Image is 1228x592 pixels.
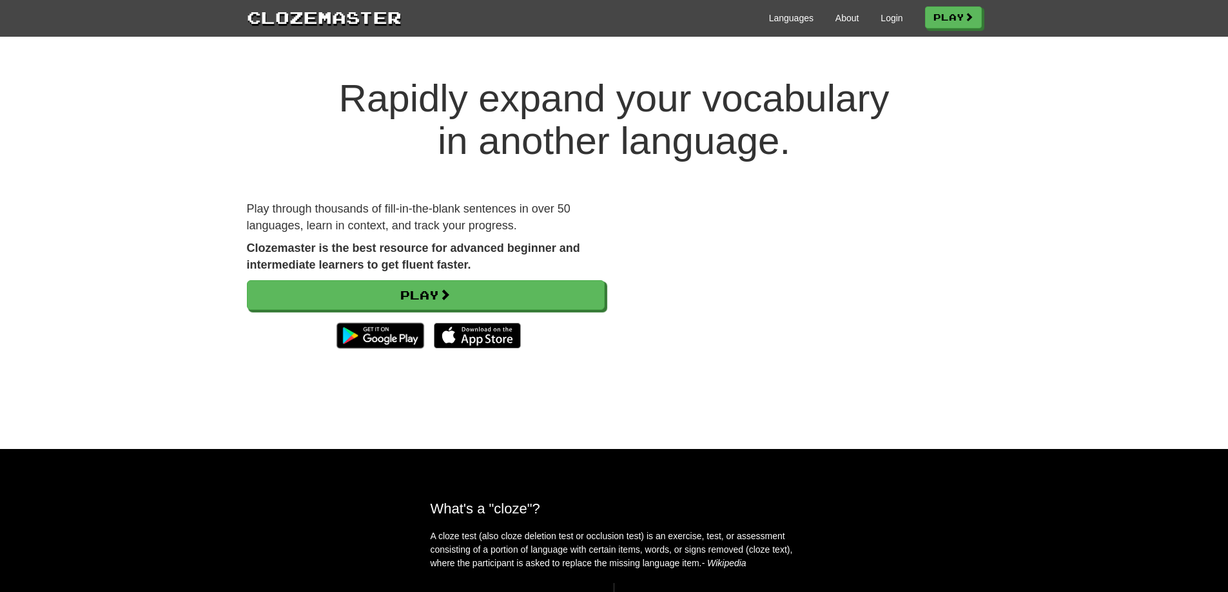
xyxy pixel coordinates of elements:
a: Play [247,280,605,310]
em: - Wikipedia [702,558,746,568]
a: Login [881,12,902,24]
p: A cloze test (also cloze deletion test or occlusion test) is an exercise, test, or assessment con... [431,530,798,570]
h2: What's a "cloze"? [431,501,798,517]
strong: Clozemaster is the best resource for advanced beginner and intermediate learners to get fluent fa... [247,242,580,271]
img: Download_on_the_App_Store_Badge_US-UK_135x40-25178aeef6eb6b83b96f5f2d004eda3bffbb37122de64afbaef7... [434,323,521,349]
a: Languages [769,12,814,24]
a: Play [925,6,982,28]
p: Play through thousands of fill-in-the-blank sentences in over 50 languages, learn in context, and... [247,201,605,234]
img: Get it on Google Play [330,316,430,355]
a: About [835,12,859,24]
a: Clozemaster [247,5,402,29]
